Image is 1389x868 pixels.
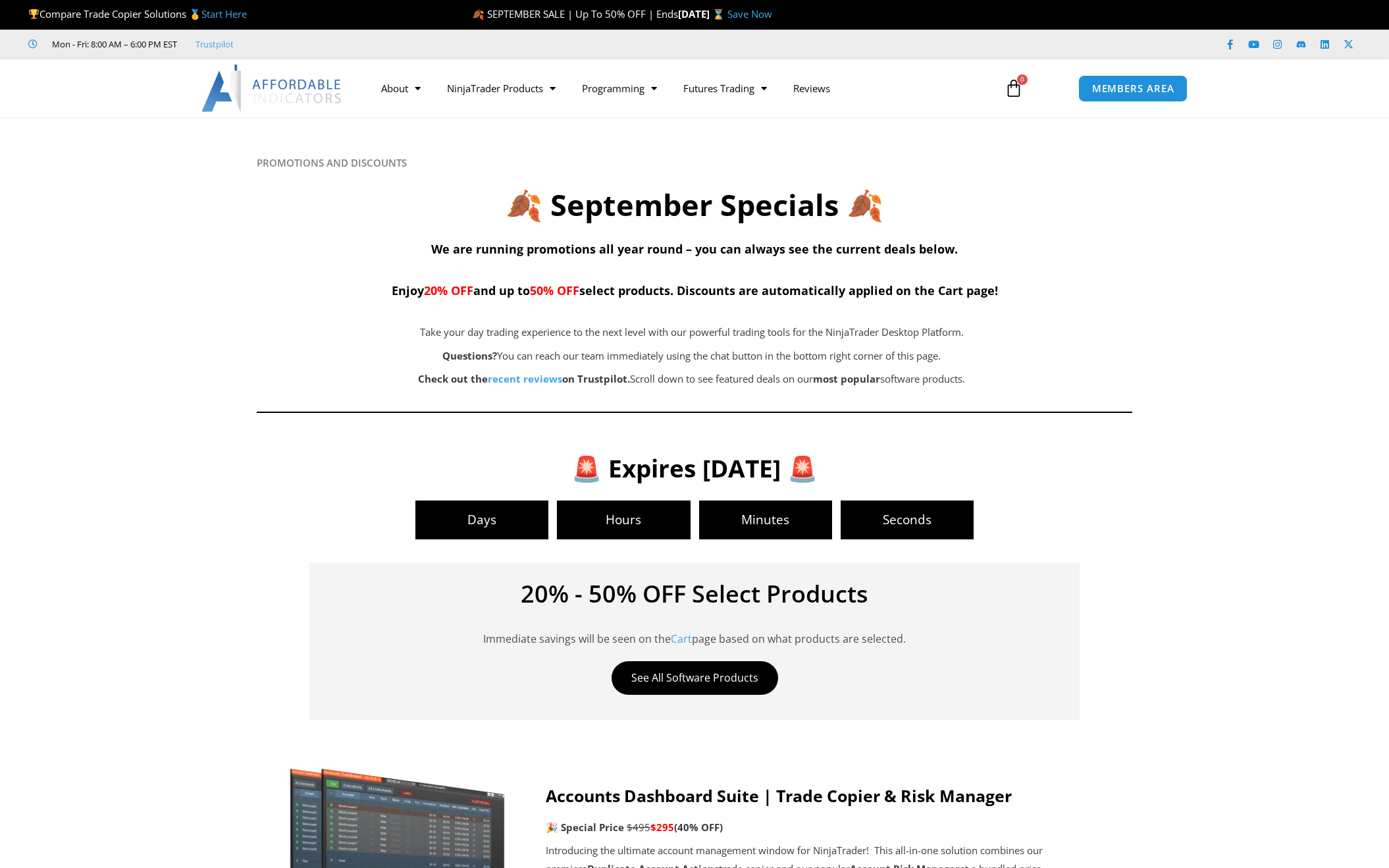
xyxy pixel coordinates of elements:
h6: PROMOTIONS AND DISCOUNTS [257,157,1132,169]
img: 🏆 [29,9,39,19]
a: Cart [671,632,692,646]
strong: [DATE] ⌛ [678,7,727,20]
p: You can reach our team immediately using the chat button in the bottom right corner of this page. [323,347,1061,366]
span: 0 [1017,74,1028,85]
b: most popular [813,372,880,385]
h2: 🍂 September Specials 🍂 [257,186,1132,225]
span: MEMBERS AREA [1092,84,1174,94]
span: 20% OFF [424,283,473,298]
strong: Check out the on Trustpilot. [418,372,630,385]
span: We are running promotions all year round – you can always see the current deals below. [431,241,958,257]
p: Scroll down to see featured deals on our software products. [323,370,1061,389]
strong: Questions? [442,349,497,362]
a: recent reviews [488,372,562,385]
a: See All Software Products [612,661,778,695]
span: Mon - Fri: 8:00 AM – 6:00 PM EST [49,36,177,52]
h4: 20% - 50% OFF Select Products [329,582,1060,606]
span: 50% OFF [530,283,579,298]
span: Hours [557,514,690,526]
a: Programming [569,73,670,103]
a: Start Here [201,7,247,20]
span: $295 [650,821,674,834]
a: 0 [985,69,1043,107]
span: Days [415,514,548,526]
span: Minutes [699,514,832,526]
span: Compare Trade Copier Solutions 🥇 [28,7,247,20]
strong: 🎉 Special Price [546,821,624,834]
span: Seconds [841,514,974,526]
a: Futures Trading [670,73,780,103]
span: Enjoy and up to select products. Discounts are automatically applied on the Cart page! [392,283,998,298]
span: 🍂 SEPTEMBER SALE | Up To 50% OFF | Ends [472,7,678,20]
span: Take your day trading experience to the next level with our powerful trading tools for the NinjaT... [420,325,964,339]
a: NinjaTrader Products [434,73,569,103]
a: About [368,73,434,103]
a: Reviews [780,73,843,103]
h3: 🚨 Expires [DATE] 🚨 [278,452,1111,484]
strong: Accounts Dashboard Suite | Trade Copier & Risk Manager [546,784,1012,807]
a: MEMBERS AREA [1078,75,1188,102]
nav: Menu [368,73,989,103]
p: Immediate savings will be seen on the page based on what products are selected. [329,612,1060,648]
span: $495 [627,821,650,834]
a: Save Now [727,7,772,20]
b: (40% OFF) [674,821,723,834]
a: Trustpilot [196,36,234,52]
img: LogoAI | Affordable Indicators – NinjaTrader [201,65,343,112]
